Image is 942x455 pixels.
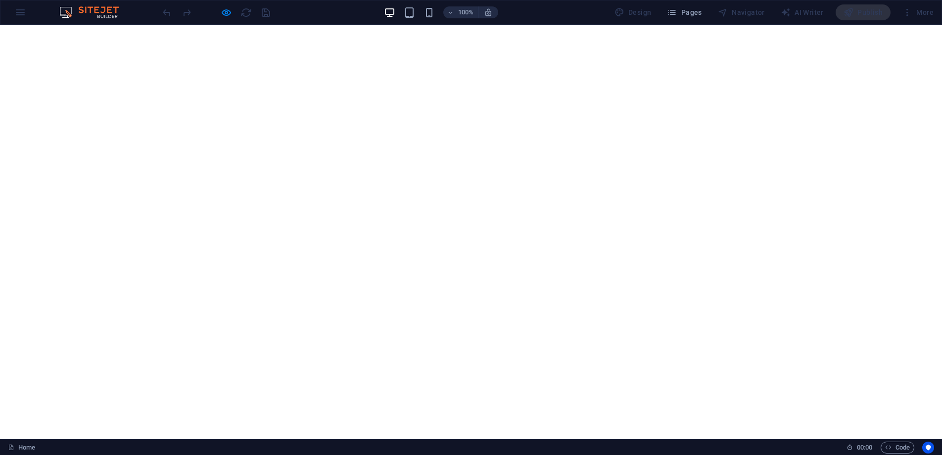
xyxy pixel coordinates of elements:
[458,6,474,18] h6: 100%
[484,8,493,17] i: On resize automatically adjust zoom level to fit chosen device.
[667,7,702,17] span: Pages
[881,442,914,454] button: Code
[8,442,35,454] a: Click to cancel selection. Double-click to open Pages
[443,6,478,18] button: 100%
[663,4,706,20] button: Pages
[864,444,865,451] span: :
[57,6,131,18] img: Editor Logo
[922,442,934,454] button: Usercentrics
[885,442,910,454] span: Code
[857,442,872,454] span: 00 00
[611,4,656,20] div: Design (Ctrl+Alt+Y)
[847,442,873,454] h6: Session time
